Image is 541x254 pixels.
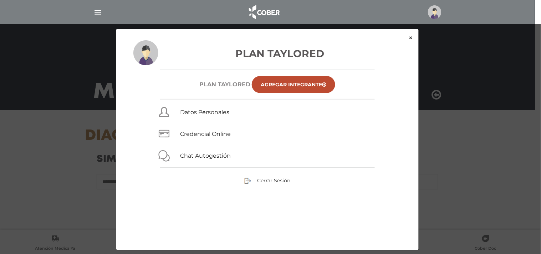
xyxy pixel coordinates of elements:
a: Cerrar Sesión [244,177,290,183]
span: Cerrar Sesión [257,177,290,184]
a: Credencial Online [180,131,231,137]
a: Datos Personales [180,109,229,116]
h6: Plan TAYLORED [199,81,250,88]
img: Cober_menu-lines-white.svg [93,8,102,17]
h3: Plan Taylored [133,46,402,61]
a: Chat Autogestión [180,152,231,159]
img: sign-out.png [244,177,251,184]
a: Agregar Integrante [252,76,335,93]
button: × [403,29,419,47]
img: profile-placeholder.svg [428,5,442,19]
img: profile-placeholder.svg [133,40,158,65]
img: logo_cober_home-white.png [245,4,282,21]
